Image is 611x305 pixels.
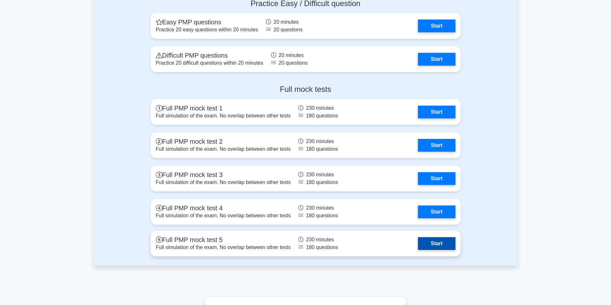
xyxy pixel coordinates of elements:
a: Start [418,172,455,185]
a: Start [418,53,455,66]
h4: Full mock tests [151,85,461,94]
a: Start [418,20,455,32]
a: Start [418,106,455,118]
a: Start [418,205,455,218]
a: Start [418,139,455,152]
a: Start [418,237,455,250]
